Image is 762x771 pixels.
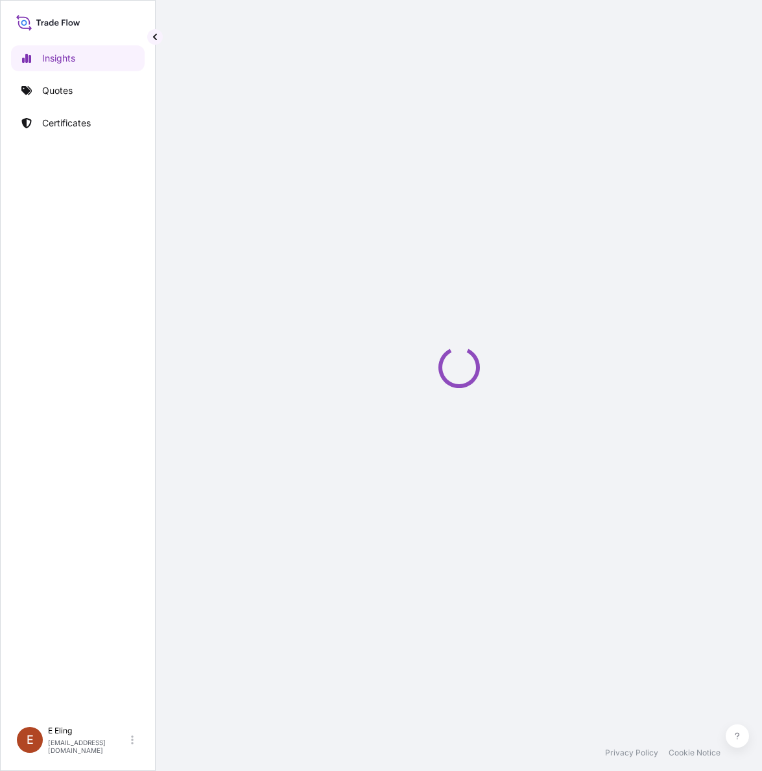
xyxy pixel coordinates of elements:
[42,84,73,97] p: Quotes
[669,748,720,758] a: Cookie Notice
[605,748,658,758] a: Privacy Policy
[27,733,34,746] span: E
[48,726,128,736] p: E Eling
[11,45,145,71] a: Insights
[48,739,128,754] p: [EMAIL_ADDRESS][DOMAIN_NAME]
[42,117,91,130] p: Certificates
[11,110,145,136] a: Certificates
[42,52,75,65] p: Insights
[11,78,145,104] a: Quotes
